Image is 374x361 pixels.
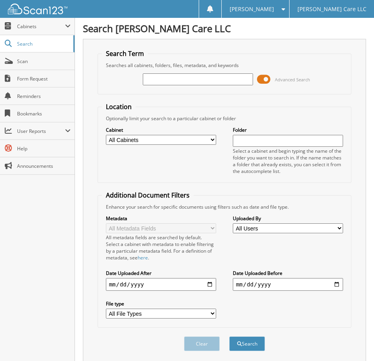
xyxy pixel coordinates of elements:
label: Metadata [106,215,216,222]
label: Uploaded By [233,215,343,222]
h1: Search [PERSON_NAME] Care LLC [83,22,366,35]
span: [PERSON_NAME] Care LLC [297,7,366,12]
img: scan123-logo-white.svg [8,4,67,14]
label: File type [106,300,216,307]
label: Date Uploaded Before [233,270,343,277]
label: Cabinet [106,127,216,133]
legend: Additional Document Filters [102,191,194,200]
input: end [233,278,343,291]
label: Date Uploaded After [106,270,216,277]
div: Optionally limit your search to a particular cabinet or folder [102,115,347,122]
button: Search [229,336,265,351]
span: Form Request [17,75,71,82]
span: [PERSON_NAME] [230,7,274,12]
span: Help [17,145,71,152]
span: Scan [17,58,71,65]
span: User Reports [17,128,65,134]
span: Announcements [17,163,71,169]
div: Select a cabinet and begin typing the name of the folder you want to search in. If the name match... [233,148,343,175]
span: Bookmarks [17,110,71,117]
legend: Location [102,102,136,111]
div: Searches all cabinets, folders, files, metadata, and keywords [102,62,347,69]
input: start [106,278,216,291]
span: Advanced Search [275,77,310,83]
span: Search [17,40,69,47]
span: Reminders [17,93,71,100]
legend: Search Term [102,49,148,58]
a: here [138,254,148,261]
button: Clear [184,336,220,351]
label: Folder [233,127,343,133]
div: All metadata fields are searched by default. Select a cabinet with metadata to enable filtering b... [106,234,216,261]
span: Cabinets [17,23,65,30]
div: Enhance your search for specific documents using filters such as date and file type. [102,204,347,210]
